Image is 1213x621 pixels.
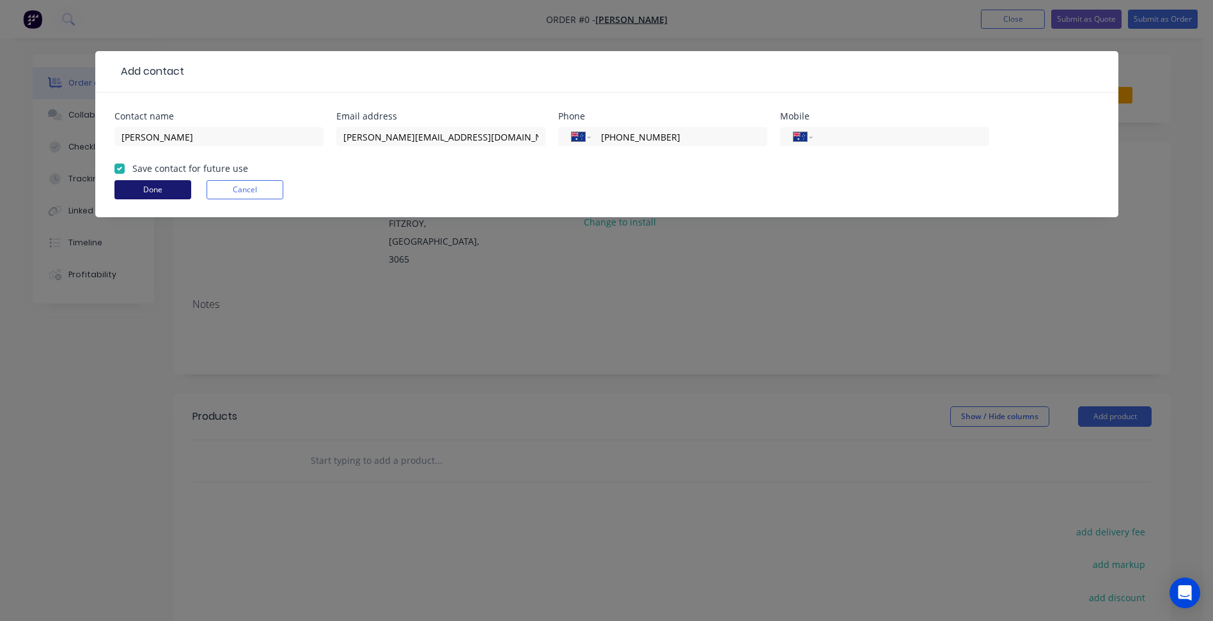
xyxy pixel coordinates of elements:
[207,180,283,199] button: Cancel
[1170,578,1200,608] div: Open Intercom Messenger
[132,162,248,175] label: Save contact for future use
[780,112,989,121] div: Mobile
[114,180,191,199] button: Done
[558,112,767,121] div: Phone
[336,112,545,121] div: Email address
[114,64,184,79] div: Add contact
[114,112,324,121] div: Contact name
